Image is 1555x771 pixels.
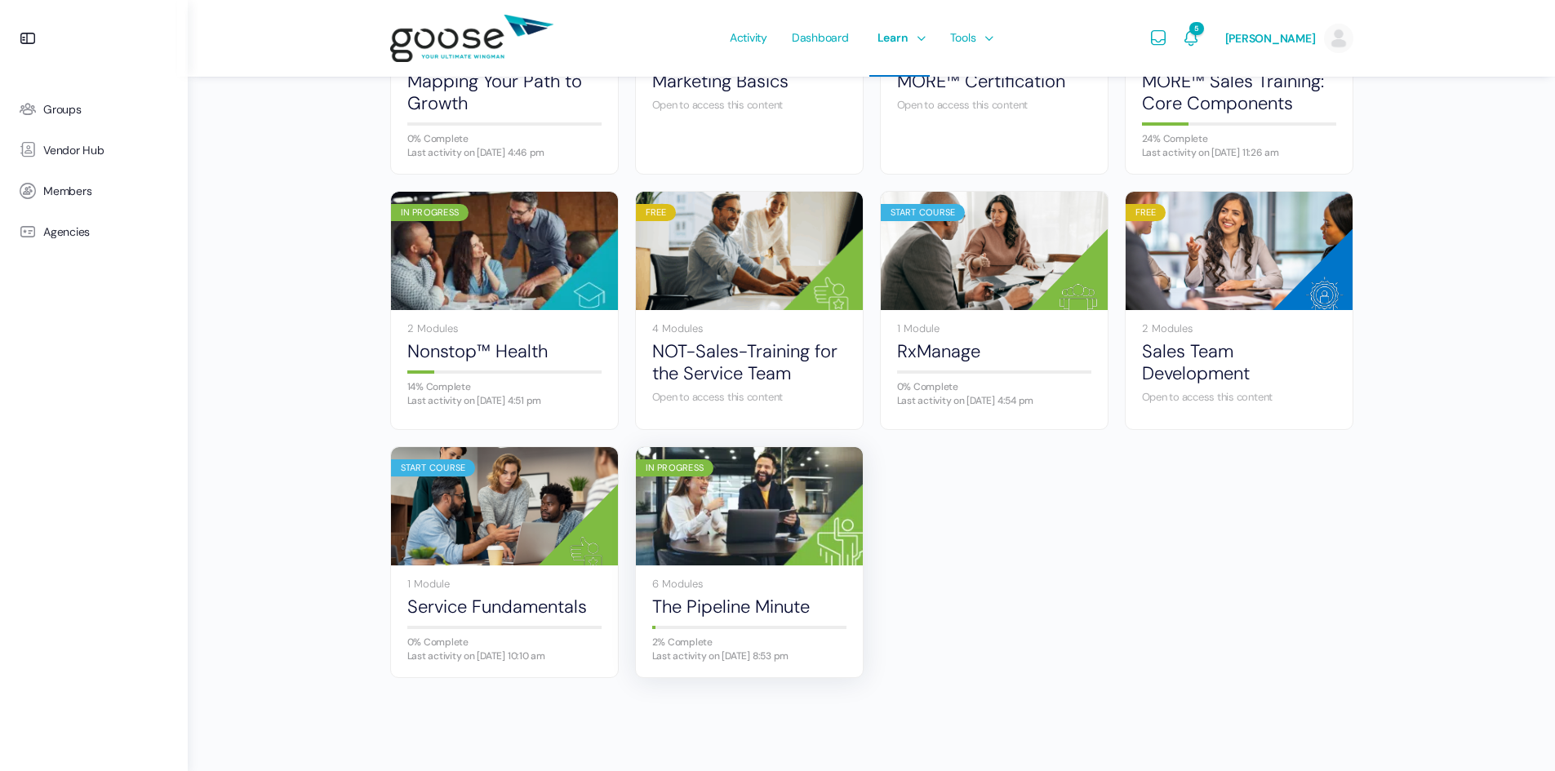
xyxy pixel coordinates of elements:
[391,447,618,565] a: Start Course
[1142,390,1336,405] div: Open to access this content
[897,323,1091,334] div: 1 Module
[391,459,476,476] div: Start Course
[897,70,1091,92] a: MORE™ Certification
[881,192,1108,310] a: Start Course
[652,637,846,647] div: 2% Complete
[407,134,602,144] div: 0% Complete
[897,396,1091,405] div: Last activity on [DATE] 4:54 pm
[391,204,469,221] div: In Progress
[1142,134,1336,144] div: 24% Complete
[1142,340,1336,385] a: Sales Team Development
[43,225,90,239] span: Agencies
[652,596,846,618] a: The Pipeline Minute
[1142,323,1336,334] div: 2 Modules
[407,637,602,647] div: 0% Complete
[407,578,602,589] div: 1 Module
[43,184,91,198] span: Members
[652,390,846,405] div: Open to access this content
[407,651,602,661] div: Last activity on [DATE] 10:10 am
[1142,70,1336,115] a: MORE™ Sales Training: Core Components
[636,459,714,476] div: In Progress
[1126,192,1353,310] a: Free
[8,171,180,211] a: Members
[407,396,602,405] div: Last activity on [DATE] 4:51 pm
[881,204,966,221] div: Start Course
[1126,204,1166,221] div: Free
[8,89,180,130] a: Groups
[897,98,1091,113] div: Open to access this content
[8,211,180,252] a: Agencies
[407,148,602,157] div: Last activity on [DATE] 4:46 pm
[652,578,846,589] div: 6 Modules
[652,651,846,661] div: Last activity on [DATE] 8:53 pm
[407,70,602,115] a: Mapping Your Path to Growth
[407,596,602,618] a: Service Fundamentals
[407,323,602,334] div: 2 Modules
[1473,693,1555,771] iframe: Chat Widget
[636,192,863,310] a: Free
[391,192,618,310] a: In Progress
[43,103,82,117] span: Groups
[1189,22,1203,35] span: 5
[407,382,602,392] div: 14% Complete
[407,340,602,362] a: Nonstop™ Health
[8,130,180,171] a: Vendor Hub
[652,98,846,113] div: Open to access this content
[1142,148,1336,157] div: Last activity on [DATE] 11:26 am
[636,447,863,565] a: In Progress
[636,204,677,221] div: Free
[652,70,846,92] a: Marketing Basics
[652,323,846,334] div: 4 Modules
[43,144,104,157] span: Vendor Hub
[652,340,846,385] a: NOT-Sales-Training for the Service Team
[1225,31,1316,46] span: [PERSON_NAME]
[897,382,1091,392] div: 0% Complete
[897,340,1091,362] a: RxManage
